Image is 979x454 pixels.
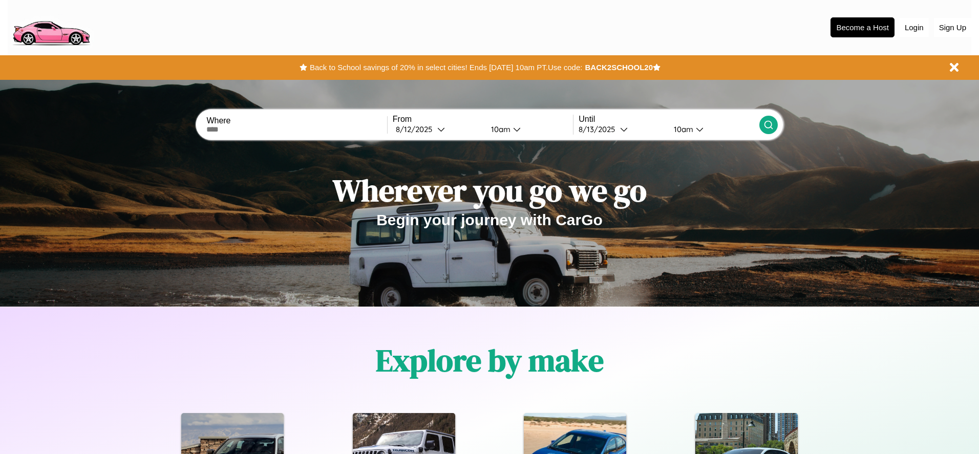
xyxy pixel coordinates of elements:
img: logo [8,5,94,48]
button: Back to School savings of 20% in select cities! Ends [DATE] 10am PT.Use code: [307,60,585,75]
label: Where [206,116,387,125]
button: Login [900,18,929,37]
button: Sign Up [934,18,971,37]
div: 10am [486,124,513,134]
div: 8 / 12 / 2025 [396,124,437,134]
label: Until [579,115,759,124]
b: BACK2SCHOOL20 [585,63,653,72]
button: 10am [666,124,759,135]
div: 8 / 13 / 2025 [579,124,620,134]
div: 10am [669,124,696,134]
label: From [393,115,573,124]
button: Become a Host [831,17,895,37]
button: 8/12/2025 [393,124,483,135]
button: 10am [483,124,573,135]
h1: Explore by make [376,339,604,381]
